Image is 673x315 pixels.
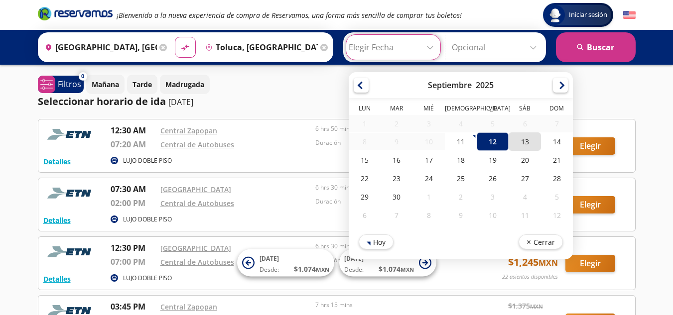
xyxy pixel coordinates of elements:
[315,124,466,133] p: 6 hrs 50 mins
[477,151,509,169] div: 19-Sep-25
[160,302,217,312] a: Central Zapopan
[160,185,231,194] a: [GEOGRAPHIC_DATA]
[444,104,476,115] th: Jueves
[123,215,172,224] p: LUJO DOBLE PISO
[502,273,558,281] p: 22 asientos disponibles
[117,10,462,20] em: ¡Bienvenido a la nueva experiencia de compra de Reservamos, una forma más sencilla de comprar tus...
[476,80,494,91] div: 2025
[444,151,476,169] div: 18-Sep-25
[339,249,436,277] button: [DATE]Desde:$1,074MXN
[349,115,381,132] div: 01-Sep-25
[381,206,412,224] div: 07-Oct-25
[530,303,543,310] small: MXN
[477,115,509,132] div: 05-Sep-25
[565,10,611,20] span: Iniciar sesión
[43,215,71,225] button: Detalles
[412,115,444,132] div: 03-Sep-25
[123,156,172,165] p: LUJO DOBLE PISO
[412,188,444,206] div: 01-Oct-25
[38,76,84,93] button: 0Filtros
[509,115,540,132] div: 06-Sep-25
[43,183,98,203] img: RESERVAMOS
[43,242,98,262] img: RESERVAMOS
[160,257,234,267] a: Central de Autobuses
[111,256,155,268] p: 07:00 PM
[294,264,329,274] span: $ 1,074
[379,264,414,274] span: $ 1,074
[111,183,155,195] p: 07:30 AM
[165,79,204,90] p: Madrugada
[381,188,412,206] div: 30-Sep-25
[111,138,155,150] p: 07:20 AM
[160,140,234,149] a: Central de Autobuses
[111,242,155,254] p: 12:30 PM
[381,169,412,188] div: 23-Sep-25
[111,301,155,313] p: 03:45 PM
[127,75,157,94] button: Tarde
[381,104,412,115] th: Martes
[540,132,572,151] div: 14-Sep-25
[477,132,509,151] div: 12-Sep-25
[509,206,540,224] div: 11-Oct-25
[168,96,193,108] p: [DATE]
[111,197,155,209] p: 02:00 PM
[518,234,562,249] button: Cerrar
[412,151,444,169] div: 17-Sep-25
[412,169,444,188] div: 24-Sep-25
[315,183,466,192] p: 6 hrs 30 mins
[477,169,509,188] div: 26-Sep-25
[349,35,438,60] input: Elegir Fecha
[477,188,509,206] div: 03-Oct-25
[160,243,231,253] a: [GEOGRAPHIC_DATA]
[444,115,476,132] div: 04-Sep-25
[92,79,119,90] p: Mañana
[43,156,71,167] button: Detalles
[477,104,509,115] th: Viernes
[556,32,636,62] button: Buscar
[38,6,113,21] i: Brand Logo
[344,265,364,274] span: Desde:
[86,75,125,94] button: Mañana
[260,265,279,274] span: Desde:
[540,115,572,132] div: 07-Sep-25
[81,72,84,81] span: 0
[43,274,71,284] button: Detalles
[540,169,572,188] div: 28-Sep-25
[316,266,329,273] small: MXN
[111,124,155,136] p: 12:30 AM
[349,169,381,188] div: 22-Sep-25
[540,104,572,115] th: Domingo
[565,196,615,213] button: Elegir
[509,169,540,188] div: 27-Sep-25
[508,255,558,270] span: $ 1,245
[509,151,540,169] div: 20-Sep-25
[477,206,509,224] div: 10-Oct-25
[509,132,540,151] div: 13-Sep-25
[349,133,381,150] div: 08-Sep-25
[315,301,466,310] p: 7 hrs 15 mins
[58,78,81,90] p: Filtros
[359,234,394,249] button: Hoy
[349,104,381,115] th: Lunes
[540,188,572,206] div: 05-Oct-25
[412,133,444,150] div: 10-Sep-25
[133,79,152,90] p: Tarde
[160,126,217,135] a: Central Zapopan
[315,242,466,251] p: 6 hrs 30 mins
[444,188,476,206] div: 02-Oct-25
[565,137,615,155] button: Elegir
[349,151,381,169] div: 15-Sep-25
[381,151,412,169] div: 16-Sep-25
[315,197,466,206] p: Duración
[412,104,444,115] th: Miércoles
[315,138,466,147] p: Duración
[381,115,412,132] div: 02-Sep-25
[444,169,476,188] div: 25-Sep-25
[538,257,558,268] small: MXN
[201,35,318,60] input: Buscar Destino
[565,255,615,272] button: Elegir
[540,206,572,224] div: 12-Oct-25
[381,133,412,150] div: 09-Sep-25
[401,266,414,273] small: MXN
[38,6,113,24] a: Brand Logo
